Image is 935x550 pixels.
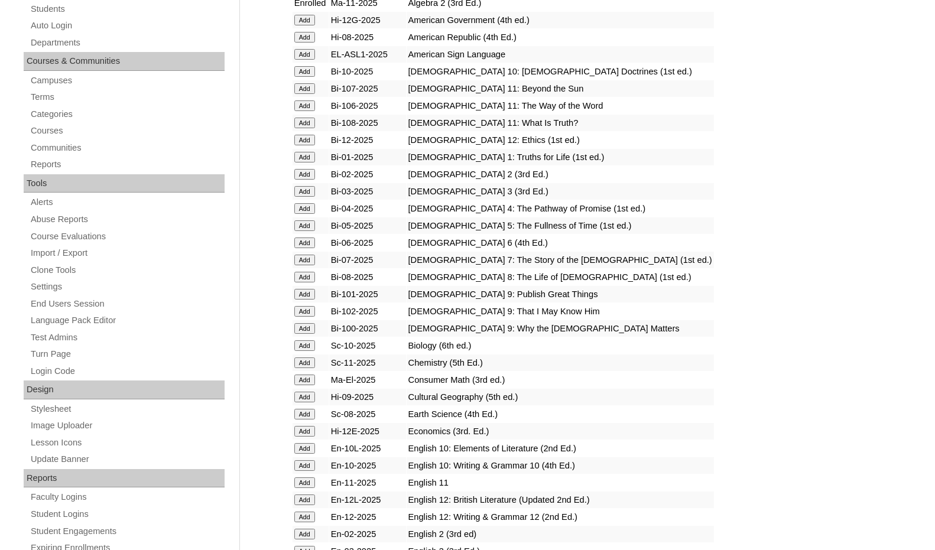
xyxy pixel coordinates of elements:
[407,29,714,45] td: American Republic (4th Ed.)
[329,63,406,80] td: Bi-10-2025
[30,212,225,227] a: Abuse Reports
[30,330,225,345] a: Test Admins
[329,337,406,354] td: Sc-10-2025
[294,460,315,471] input: Add
[329,509,406,525] td: En-12-2025
[294,529,315,539] input: Add
[30,524,225,539] a: Student Engagements
[407,269,714,285] td: [DEMOGRAPHIC_DATA] 8: The Life of [DEMOGRAPHIC_DATA] (1st ed.)
[329,46,406,63] td: EL-ASL1-2025
[407,80,714,97] td: [DEMOGRAPHIC_DATA] 11: Beyond the Sun
[294,203,315,214] input: Add
[294,443,315,454] input: Add
[294,152,315,162] input: Add
[294,323,315,334] input: Add
[294,32,315,43] input: Add
[294,272,315,282] input: Add
[329,354,406,371] td: Sc-11-2025
[30,107,225,122] a: Categories
[329,97,406,114] td: Bi-106-2025
[294,494,315,505] input: Add
[407,115,714,131] td: [DEMOGRAPHIC_DATA] 11: What Is Truth?
[329,303,406,320] td: Bi-102-2025
[24,469,225,488] div: Reports
[294,49,315,60] input: Add
[294,375,315,385] input: Add
[329,217,406,234] td: Bi-05-2025
[294,357,315,368] input: Add
[329,12,406,28] td: Hi-12G-2025
[294,135,315,145] input: Add
[329,423,406,440] td: Hi-12E-2025
[407,166,714,183] td: [DEMOGRAPHIC_DATA] 2 (3rd Ed.)
[329,457,406,474] td: En-10-2025
[407,423,714,440] td: Economics (3rd. Ed.)
[329,29,406,45] td: Hi-08-2025
[30,347,225,362] a: Turn Page
[407,492,714,508] td: English 12: British Literature (Updated 2nd Ed.)
[329,132,406,148] td: Bi-12-2025
[407,183,714,200] td: [DEMOGRAPHIC_DATA] 3 (3rd Ed.)
[30,157,225,172] a: Reports
[294,392,315,402] input: Add
[30,90,225,105] a: Terms
[329,389,406,405] td: Hi-09-2025
[24,380,225,399] div: Design
[407,303,714,320] td: [DEMOGRAPHIC_DATA] 9: That I May Know Him
[407,440,714,457] td: English 10: Elements of Literature (2nd Ed.)
[329,252,406,268] td: Bi-07-2025
[329,269,406,285] td: Bi-08-2025
[24,174,225,193] div: Tools
[329,235,406,251] td: Bi-06-2025
[407,217,714,234] td: [DEMOGRAPHIC_DATA] 5: The Fullness of Time (1st ed.)
[407,252,714,268] td: [DEMOGRAPHIC_DATA] 7: The Story of the [DEMOGRAPHIC_DATA] (1st ed.)
[30,246,225,261] a: Import / Export
[24,52,225,71] div: Courses & Communities
[30,35,225,50] a: Departments
[407,149,714,165] td: [DEMOGRAPHIC_DATA] 1: Truths for Life (1st ed.)
[407,132,714,148] td: [DEMOGRAPHIC_DATA] 12: Ethics (1st ed.)
[407,235,714,251] td: [DEMOGRAPHIC_DATA] 6 (4th Ed.)
[329,440,406,457] td: En-10L-2025
[407,406,714,422] td: Earth Science (4th Ed.)
[30,313,225,328] a: Language Pack Editor
[294,100,315,111] input: Add
[294,237,315,248] input: Add
[30,402,225,416] a: Stylesheet
[407,474,714,491] td: English 11
[329,406,406,422] td: Sc-08-2025
[294,409,315,419] input: Add
[30,452,225,467] a: Update Banner
[30,490,225,505] a: Faculty Logins
[30,507,225,522] a: Student Logins
[407,46,714,63] td: American Sign Language
[294,83,315,94] input: Add
[407,526,714,542] td: English 2 (3rd ed)
[294,289,315,300] input: Add
[30,123,225,138] a: Courses
[294,426,315,437] input: Add
[329,286,406,302] td: Bi-101-2025
[407,509,714,525] td: English 12: Writing & Grammar 12 (2nd Ed.)
[329,320,406,337] td: Bi-100-2025
[329,149,406,165] td: Bi-01-2025
[407,97,714,114] td: [DEMOGRAPHIC_DATA] 11: The Way of the Word
[407,372,714,388] td: Consumer Math (3rd ed.)
[407,286,714,302] td: [DEMOGRAPHIC_DATA] 9: Publish Great Things
[407,389,714,405] td: Cultural Geography (5th ed.)
[329,474,406,491] td: En-11-2025
[30,297,225,311] a: End Users Session
[294,477,315,488] input: Add
[329,80,406,97] td: Bi-107-2025
[407,200,714,217] td: [DEMOGRAPHIC_DATA] 4: The Pathway of Promise (1st ed.)
[329,200,406,217] td: Bi-04-2025
[294,66,315,77] input: Add
[329,372,406,388] td: Ma-El-2025
[407,320,714,337] td: [DEMOGRAPHIC_DATA] 9: Why the [DEMOGRAPHIC_DATA] Matters
[294,340,315,351] input: Add
[329,526,406,542] td: En-02-2025
[329,183,406,200] td: Bi-03-2025
[407,457,714,474] td: English 10: Writing & Grammar 10 (4th Ed.)
[294,169,315,180] input: Add
[407,63,714,80] td: [DEMOGRAPHIC_DATA] 10: [DEMOGRAPHIC_DATA] Doctrines (1st ed.)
